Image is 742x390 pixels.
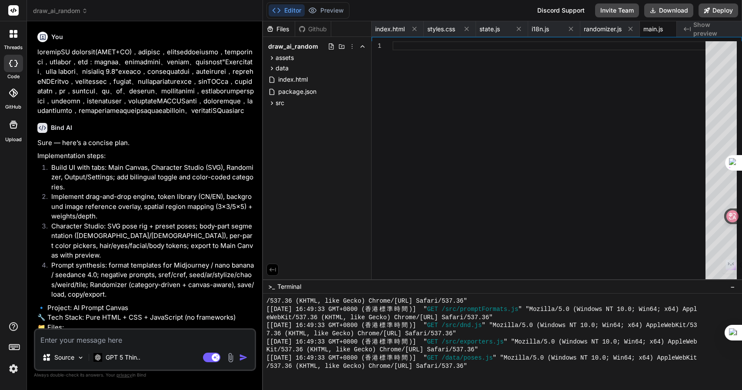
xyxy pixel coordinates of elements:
span: draw_ai_random [268,42,318,51]
div: 1 [372,41,381,50]
span: Terminal [277,282,301,291]
span: >_ [268,282,275,291]
span: index.html [277,74,309,85]
div: Github [295,25,331,33]
label: code [7,73,20,80]
span: − [730,282,735,291]
span: /src/exporters.js [442,338,504,346]
button: Editor [269,4,305,17]
span: 香港標準時間 [365,338,409,346]
span: GET [427,338,438,346]
button: Invite Team [595,3,639,17]
button: Download [644,3,693,17]
p: Implementation steps: [37,151,254,161]
span: GET [427,305,438,314]
span: /data/poses.js [442,354,493,362]
p: loremipSU dolorsit(AMET+CO)，adipisc，elitseddoeiusmo，temporinci，utlabor，etd：magnaa、enimadmini、veni... [37,47,254,116]
span: privacy [116,372,132,377]
span: 7.36 (KHTML, like Gecko) Chrome/[URL] Safari/537.36" [266,330,456,338]
h6: Bind AI [51,123,72,132]
span: )] " [409,354,427,362]
span: index.html [375,25,405,33]
img: GPT 5 Thinking High [93,353,102,361]
span: )] " [409,338,427,346]
label: GitHub [5,103,21,111]
span: Kit/537.36 (KHTML, like Gecko) Chrome/[URL] Safari/537.36" [266,346,478,354]
button: Deploy [699,3,738,17]
span: [[DATE] 16:49:33 GMT+0800 ( [266,305,365,314]
span: styles.css [427,25,455,33]
img: icon [239,353,248,362]
li: Prompt synthesis: format templates for Midjourney / nano banana / seedance 4.0; negative prompts,... [44,261,254,300]
span: /src/promptFormats.js [442,305,518,314]
button: Preview [305,4,347,17]
span: )] " [409,305,427,314]
img: Pick Models [77,354,84,361]
span: eWebKit/537.36 (KHTML, like Gecko) Chrome/[URL] Safari/537.36" [266,314,493,322]
span: state.js [479,25,500,33]
span: " "Mozilla/5.0 (Windows NT 10.0; Win64; x64) AppleWeb [504,338,697,346]
li: Implement drag-and-drop engine, token library (CN/EN), background image reference overlay, spatia... [44,192,254,221]
div: Files [263,25,295,33]
p: Sure — here’s a concise plan. [37,138,254,148]
span: main.js [643,25,663,33]
span: randomizer.js [584,25,622,33]
button: − [729,280,737,294]
p: GPT 5 Thin.. [106,353,140,362]
span: /src/dnd.js [442,321,482,330]
span: GET [427,354,438,362]
span: " "Mozilla/5.0 (Windows NT 10.0; Win64; x64) AppleWebKit [493,354,697,362]
p: Always double-check its answers. Your in Bind [34,371,256,379]
span: GET [427,321,438,330]
span: package.json [277,86,317,97]
h6: You [51,33,63,41]
label: Upload [5,136,22,143]
span: Show preview [693,20,735,38]
img: settings [6,361,21,376]
label: threads [4,44,23,51]
span: )] " [409,321,427,330]
li: Character Studio: SVG pose rig + preset poses; body-part segmentation ([DEMOGRAPHIC_DATA]/[DEMOGR... [44,221,254,261]
span: " "Mozilla/5.0 (Windows NT 10.0; Win64; x64) AppleWebKit/53 [482,321,697,330]
span: /537.36 (KHTML, like Gecko) Chrome/[URL] Safari/537.36" [266,297,467,305]
li: Build UI with tabs: Main Canvas, Character Studio (SVG), Randomizer, Output/Settings; add bilingu... [44,163,254,192]
span: assets [276,53,294,62]
p: Source [54,353,74,362]
span: [[DATE] 16:49:33 GMT+0800 ( [266,338,365,346]
span: src [276,99,284,107]
span: [[DATE] 16:49:33 GMT+0800 ( [266,321,365,330]
span: 香港標準時間 [365,321,409,330]
span: i18n.js [532,25,549,33]
span: 香港標準時間 [365,354,409,362]
p: 🔹 Project: AI Prompt Canvas 🔧 Tech Stack: Pure HTML + CSS + JavaScript (no frameworks) 📁 Files: [37,303,254,333]
span: " "Mozilla/5.0 (Windows NT 10.0; Win64; x64) Appl [518,305,697,314]
span: draw_ai_random [33,7,88,15]
div: Discord Support [532,3,590,17]
img: attachment [226,353,236,363]
span: /537.36 (KHTML, like Gecko) Chrome/[URL] Safari/537.36" [266,362,467,370]
span: [[DATE] 16:49:33 GMT+0800 ( [266,354,365,362]
span: data [276,64,289,73]
span: 香港標準時間 [365,305,409,314]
